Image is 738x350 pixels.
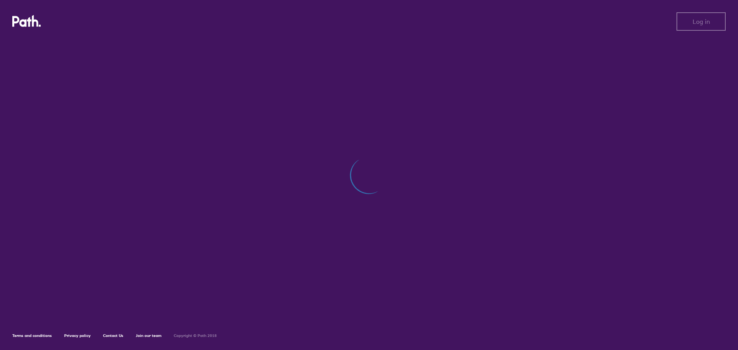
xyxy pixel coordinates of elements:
a: Contact Us [103,333,123,338]
h6: Copyright © Path 2018 [174,333,217,338]
span: Log in [693,18,710,25]
a: Join our team [136,333,161,338]
a: Privacy policy [64,333,91,338]
button: Log in [676,12,726,31]
a: Terms and conditions [12,333,52,338]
